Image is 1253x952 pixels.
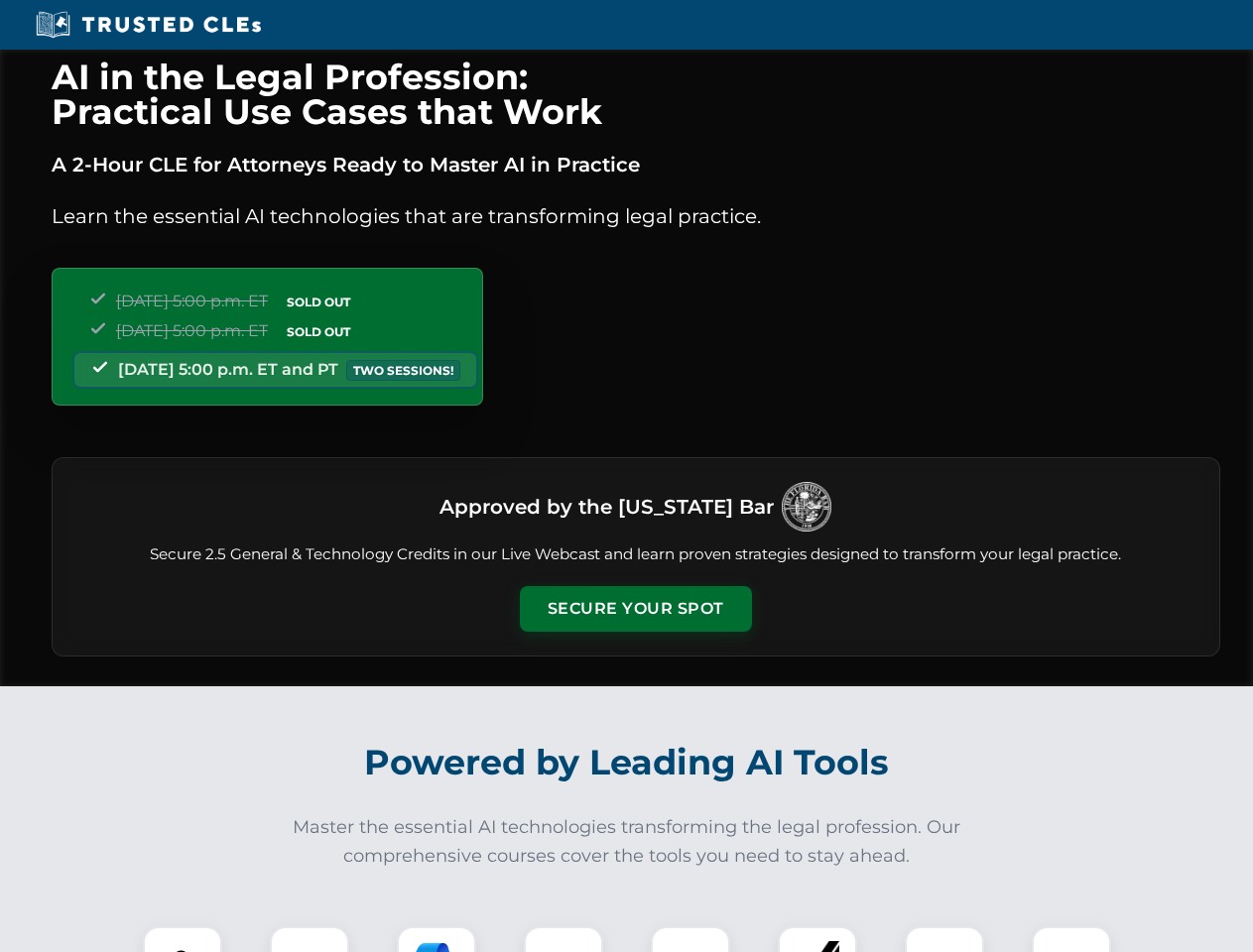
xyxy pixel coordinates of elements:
p: Learn the essential AI technologies that are transforming legal practice. [52,200,1220,232]
p: Secure 2.5 General & Technology Credits in our Live Webcast and learn proven strategies designed ... [76,543,1195,566]
img: Logo [782,482,831,532]
h3: Approved by the [US_STATE] Bar [439,489,774,525]
h1: AI in the Legal Profession: Practical Use Cases that Work [52,59,1220,129]
button: Secure Your Spot [520,586,752,632]
h2: Powered by Leading AI Tools [77,728,1177,797]
img: Trusted CLEs [30,10,267,40]
p: A 2-Hour CLE for Attorneys Ready to Master AI in Practice [52,149,1220,180]
span: SOLD OUT [280,321,357,342]
span: SOLD OUT [280,292,357,312]
p: Master the essential AI technologies transforming the legal profession. Our comprehensive courses... [280,813,974,871]
span: [DATE] 5:00 p.m. ET [116,321,268,340]
span: [DATE] 5:00 p.m. ET [116,292,268,310]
